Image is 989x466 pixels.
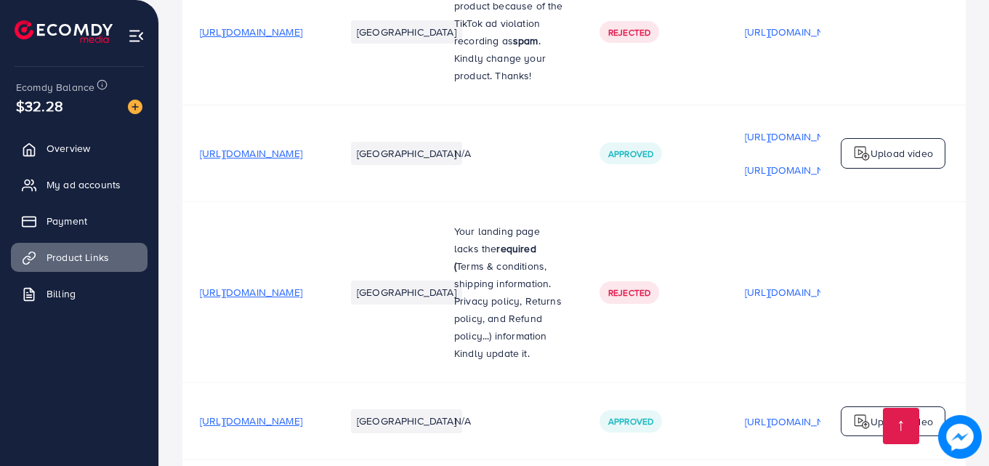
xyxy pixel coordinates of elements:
span: Rejected [608,286,650,299]
span: [URL][DOMAIN_NAME] [200,146,302,161]
span: Rejected [608,26,650,39]
p: Upload video [871,145,933,162]
span: Ecomdy Balance [16,80,94,95]
span: [URL][DOMAIN_NAME] [200,25,302,39]
img: logo [15,20,113,43]
span: Billing [47,286,76,301]
span: Your landing page lacks the [454,224,540,256]
img: image [938,415,982,459]
p: [URL][DOMAIN_NAME] [745,413,847,430]
span: . Kindly change your product. Thanks! [454,33,546,83]
li: [GEOGRAPHIC_DATA] [351,20,462,44]
p: [URL][DOMAIN_NAME] [745,161,847,179]
img: menu [128,28,145,44]
img: image [128,100,142,114]
a: My ad accounts [11,170,148,199]
a: Product Links [11,243,148,272]
a: Billing [11,279,148,308]
p: [URL][DOMAIN_NAME] [745,284,847,301]
span: N/A [454,414,471,428]
p: [URL][DOMAIN_NAME] [745,23,847,41]
span: N/A [454,146,471,161]
span: Kindly update it. [454,346,530,361]
a: Overview [11,134,148,163]
p: Upload video [871,413,933,430]
span: My ad accounts [47,177,121,192]
span: Approved [608,415,653,427]
li: [GEOGRAPHIC_DATA] [351,142,462,165]
img: logo [853,413,871,430]
span: [URL][DOMAIN_NAME] [200,285,302,300]
span: Payment [47,214,87,228]
span: Overview [47,141,90,156]
li: [GEOGRAPHIC_DATA] [351,409,462,433]
strong: spam [513,33,538,48]
span: [URL][DOMAIN_NAME] [200,414,302,428]
span: Product Links [47,250,109,265]
li: [GEOGRAPHIC_DATA] [351,281,462,304]
span: $32.28 [16,95,63,116]
p: [URL][DOMAIN_NAME] [745,128,847,145]
a: Payment [11,206,148,236]
span: Terms & conditions, shipping information. Privacy policy, Returns policy, and Refund policy...) i... [454,259,562,343]
span: Approved [608,148,653,160]
img: logo [853,145,871,162]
